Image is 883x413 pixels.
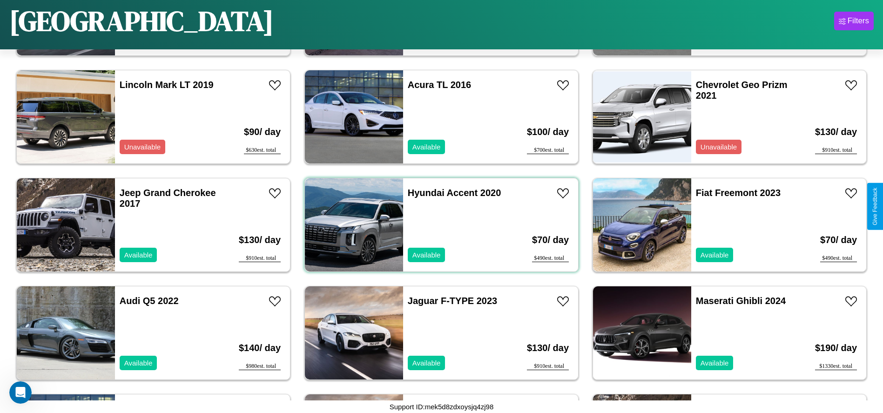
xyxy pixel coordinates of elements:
[239,225,281,255] h3: $ 130 / day
[701,249,729,261] p: Available
[696,80,788,101] a: Chevrolet Geo Prizm 2021
[872,188,878,225] div: Give Feedback
[124,249,153,261] p: Available
[120,80,214,90] a: Lincoln Mark LT 2019
[390,400,493,413] p: Support ID: mek5d8zdxoysjq4zj98
[408,296,497,306] a: Jaguar F-TYPE 2023
[124,141,161,153] p: Unavailable
[527,363,569,370] div: $ 910 est. total
[408,188,501,198] a: Hyundai Accent 2020
[815,117,857,147] h3: $ 130 / day
[124,357,153,369] p: Available
[820,225,857,255] h3: $ 70 / day
[532,225,569,255] h3: $ 70 / day
[696,296,786,306] a: Maserati Ghibli 2024
[696,188,781,198] a: Fiat Freemont 2023
[820,255,857,262] div: $ 490 est. total
[848,16,869,26] div: Filters
[120,296,179,306] a: Audi Q5 2022
[412,141,441,153] p: Available
[239,363,281,370] div: $ 980 est. total
[412,357,441,369] p: Available
[408,80,471,90] a: Acura TL 2016
[120,188,216,209] a: Jeep Grand Cherokee 2017
[412,249,441,261] p: Available
[244,147,281,154] div: $ 630 est. total
[701,141,737,153] p: Unavailable
[815,147,857,154] div: $ 910 est. total
[527,147,569,154] div: $ 700 est. total
[239,333,281,363] h3: $ 140 / day
[834,12,874,30] button: Filters
[244,117,281,147] h3: $ 90 / day
[532,255,569,262] div: $ 490 est. total
[527,333,569,363] h3: $ 130 / day
[239,255,281,262] div: $ 910 est. total
[9,2,274,40] h1: [GEOGRAPHIC_DATA]
[9,381,32,404] iframe: Intercom live chat
[527,117,569,147] h3: $ 100 / day
[815,333,857,363] h3: $ 190 / day
[701,357,729,369] p: Available
[815,363,857,370] div: $ 1330 est. total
